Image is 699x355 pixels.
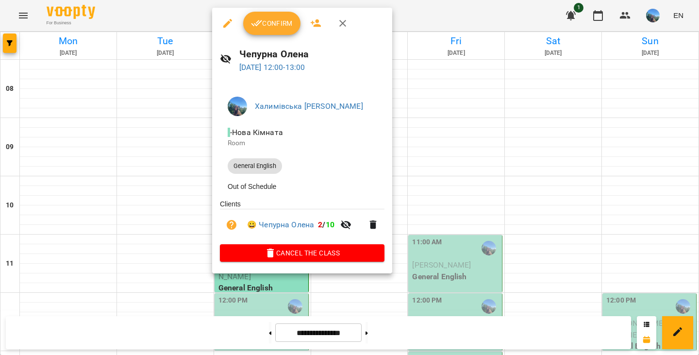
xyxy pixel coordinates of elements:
span: 2 [318,220,322,229]
button: Unpaid. Bill the attendance? [220,213,243,237]
span: Confirm [251,17,293,29]
p: Room [228,138,377,148]
span: 10 [326,220,334,229]
b: / [318,220,334,229]
span: Cancel the class [228,247,377,259]
span: General English [228,162,282,170]
button: Confirm [243,12,300,35]
a: 😀 Чепурна Олена [247,219,314,231]
h6: Чепурна Олена [239,47,385,62]
ul: Clients [220,199,384,244]
a: Халимівська [PERSON_NAME] [255,101,363,111]
a: [DATE] 12:00-13:00 [239,63,305,72]
span: - Нова Кімната [228,128,285,137]
button: Cancel the class [220,244,384,262]
img: a7d4f18d439b15bc62280586adbb99de.jpg [228,97,247,116]
li: Out of Schedule [220,178,384,195]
